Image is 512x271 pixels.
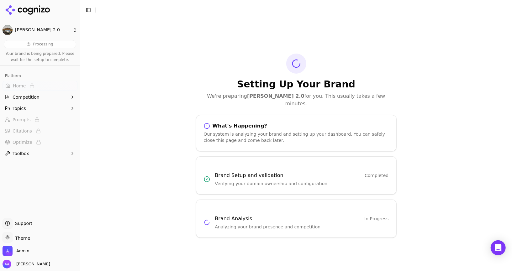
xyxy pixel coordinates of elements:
[3,246,29,256] button: Open organization switcher
[16,248,29,254] span: Admin
[364,216,388,222] span: In Progress
[247,93,304,99] strong: [PERSON_NAME] 2.0
[196,92,397,107] p: We're preparing for you. This usually takes a few minutes.
[4,51,76,63] p: Your brand is being prepared. Please wait for the setup to complete.
[215,172,283,179] h3: Brand Setup and validation
[13,83,26,89] span: Home
[13,150,29,157] span: Toolbox
[196,79,397,90] h1: Setting Up Your Brand
[15,27,70,33] span: [PERSON_NAME] 2.0
[3,25,13,35] img: Bowlus 2.0
[204,131,389,143] div: Our system is analyzing your brand and setting up your dashboard. You can safely close this page ...
[215,215,252,222] h3: Brand Analysis
[13,220,32,227] span: Support
[204,123,389,129] div: What's Happening?
[13,105,26,112] span: Topics
[491,240,506,255] div: Open Intercom Messenger
[13,94,40,100] span: Competition
[215,224,389,230] p: Analyzing your brand presence and competition
[3,149,77,159] button: Toolbox
[3,92,77,102] button: Competition
[13,236,30,241] span: Theme
[3,246,13,256] img: Admin
[3,71,77,81] div: Platform
[365,172,388,179] span: Completed
[3,103,77,113] button: Topics
[215,180,389,187] p: Verifying your domain ownership and configuration
[33,42,53,47] span: Processing
[3,260,50,268] button: Open user button
[13,139,32,145] span: Optimize
[14,261,50,267] span: [PERSON_NAME]
[3,260,11,268] img: Alp Aysan
[13,117,31,123] span: Prompts
[13,128,32,134] span: Citations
